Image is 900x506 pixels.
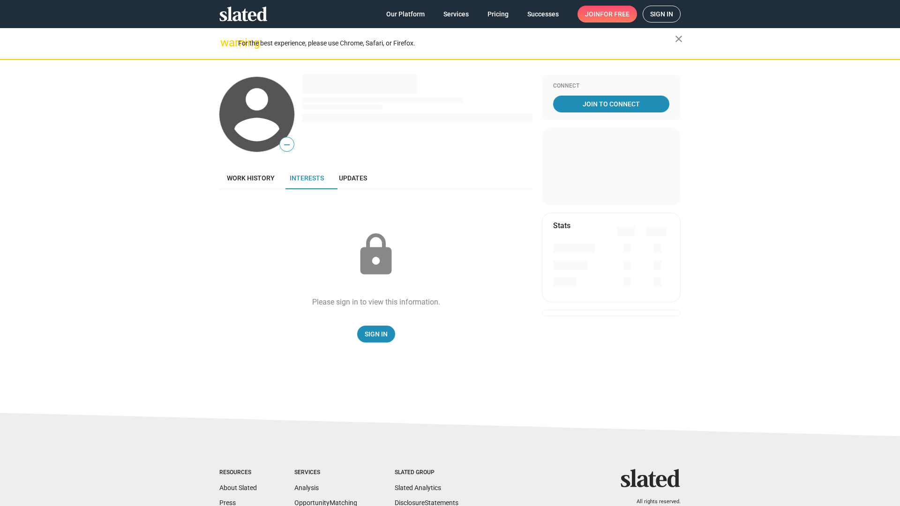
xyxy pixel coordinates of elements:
[227,174,275,182] span: Work history
[395,484,441,491] a: Slated Analytics
[386,6,425,22] span: Our Platform
[553,96,669,112] a: Join To Connect
[238,37,675,50] div: For the best experience, please use Chrome, Safari, or Firefox.
[294,484,319,491] a: Analysis
[553,221,570,231] mat-card-title: Stats
[219,484,257,491] a: About Slated
[520,6,566,22] a: Successes
[219,167,282,189] a: Work history
[673,33,684,45] mat-icon: close
[312,297,440,307] div: Please sign in to view this information.
[357,326,395,342] a: Sign In
[282,167,331,189] a: Interests
[600,6,630,22] span: for free
[527,6,559,22] span: Successes
[331,167,375,189] a: Updates
[585,6,630,22] span: Join
[650,6,673,22] span: Sign in
[352,231,399,278] mat-icon: lock
[553,82,669,90] div: Connect
[443,6,469,22] span: Services
[487,6,509,22] span: Pricing
[555,96,667,112] span: Join To Connect
[365,326,388,342] span: Sign In
[220,37,232,48] mat-icon: warning
[643,6,681,22] a: Sign in
[339,174,367,182] span: Updates
[395,469,458,476] div: Slated Group
[294,469,357,476] div: Services
[577,6,637,22] a: Joinfor free
[379,6,432,22] a: Our Platform
[280,139,294,151] span: —
[219,469,257,476] div: Resources
[290,174,324,182] span: Interests
[480,6,516,22] a: Pricing
[436,6,476,22] a: Services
